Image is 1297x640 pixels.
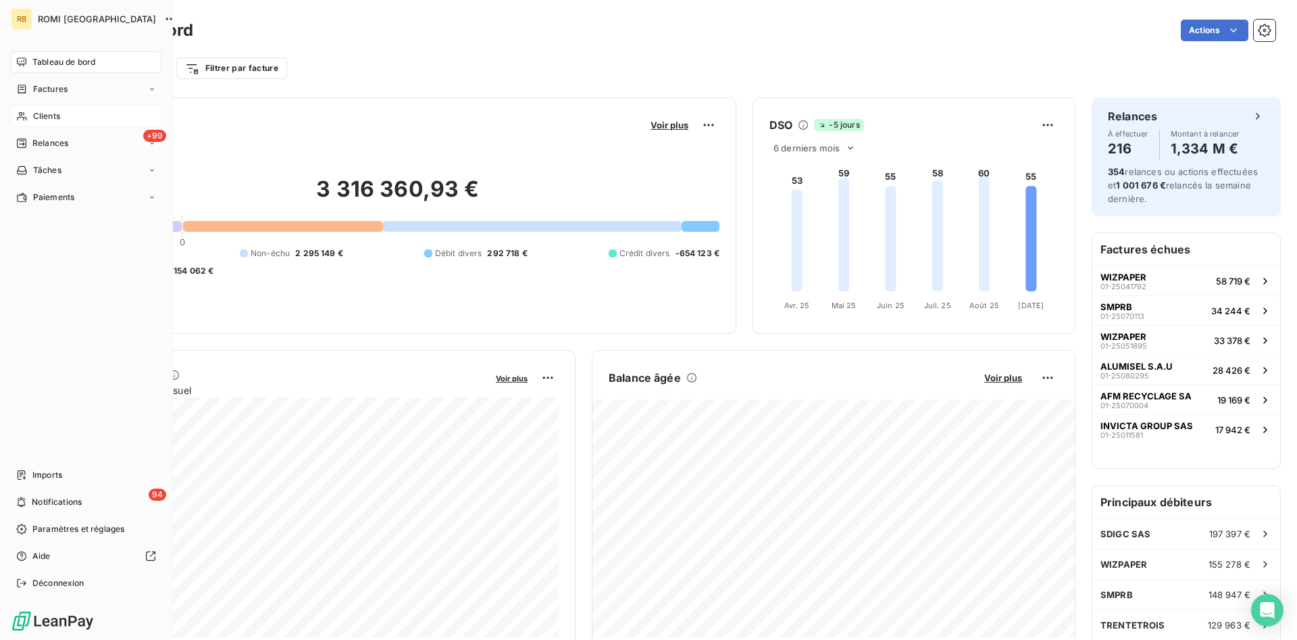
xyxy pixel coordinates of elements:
[1100,272,1146,282] span: WIZPAPER
[1100,331,1146,342] span: WIZPAPER
[11,610,95,632] img: Logo LeanPay
[32,137,68,149] span: Relances
[1171,130,1240,138] span: Montant à relancer
[1116,180,1166,191] span: 1 001 676 €
[1171,138,1240,159] h4: 1,334 M €
[176,57,287,79] button: Filtrer par facture
[1108,130,1148,138] span: À effectuer
[251,247,290,260] span: Non-échu
[609,370,681,386] h6: Balance âgée
[487,247,527,260] span: 292 718 €
[1215,424,1250,435] span: 17 942 €
[33,191,74,203] span: Paiements
[143,130,166,142] span: +99
[435,247,482,260] span: Débit divers
[1216,276,1250,287] span: 58 719 €
[1209,589,1250,600] span: 148 947 €
[1209,559,1250,570] span: 155 278 €
[1100,589,1133,600] span: SMPRB
[769,117,792,133] h6: DSO
[38,14,156,24] span: ROMI [GEOGRAPHIC_DATA]
[32,550,51,562] span: Aide
[1100,401,1148,410] span: 01-25070004
[1213,365,1250,376] span: 28 426 €
[1108,108,1157,124] h6: Relances
[33,110,60,122] span: Clients
[773,143,840,153] span: 6 derniers mois
[1092,355,1280,385] button: ALUMISEL S.A.U01-2508029528 426 €
[1108,166,1258,204] span: relances ou actions effectuées et relancés la semaine dernière.
[1100,528,1150,539] span: SDIGC SAS
[1100,431,1143,439] span: 01-25011581
[651,120,688,130] span: Voir plus
[1018,301,1044,310] tspan: [DATE]
[646,119,692,131] button: Voir plus
[76,176,719,216] h2: 3 316 360,93 €
[1092,385,1280,414] button: AFM RECYCLAGE SA01-2507000419 169 €
[32,496,82,508] span: Notifications
[492,372,532,384] button: Voir plus
[969,301,999,310] tspan: Août 25
[832,301,857,310] tspan: Mai 25
[1100,559,1147,570] span: WIZPAPER
[676,247,720,260] span: -654 123 €
[1100,282,1146,291] span: 01-25041792
[180,237,185,247] span: 0
[1100,620,1165,631] span: TRENTETROIS
[1100,301,1132,312] span: SMPRB
[877,301,905,310] tspan: Juin 25
[1251,594,1283,626] div: Open Intercom Messenger
[76,383,486,397] span: Chiffre d'affaires mensuel
[11,8,32,30] div: RB
[496,374,528,383] span: Voir plus
[1108,138,1148,159] h4: 216
[32,469,62,481] span: Imports
[1092,486,1280,518] h6: Principaux débiteurs
[149,489,166,501] span: 94
[170,265,214,277] span: -154 062 €
[32,523,124,535] span: Paramètres et réglages
[1108,166,1125,177] span: 354
[1181,20,1248,41] button: Actions
[1100,312,1144,320] span: 01-25070113
[814,119,863,131] span: -5 jours
[1214,335,1250,346] span: 33 378 €
[1092,233,1280,266] h6: Factures échues
[32,577,84,589] span: Déconnexion
[619,247,670,260] span: Crédit divers
[1100,372,1149,380] span: 01-25080295
[11,545,161,567] a: Aide
[33,164,61,176] span: Tâches
[1100,420,1193,431] span: INVICTA GROUP SAS
[1092,414,1280,444] button: INVICTA GROUP SAS01-2501158117 942 €
[33,83,68,95] span: Factures
[784,301,809,310] tspan: Avr. 25
[924,301,951,310] tspan: Juil. 25
[1092,325,1280,355] button: WIZPAPER01-2505189533 378 €
[1209,528,1250,539] span: 197 397 €
[1208,620,1250,631] span: 129 963 €
[1100,361,1173,372] span: ALUMISEL S.A.U
[1092,266,1280,295] button: WIZPAPER01-2504179258 719 €
[980,372,1026,384] button: Voir plus
[1211,305,1250,316] span: 34 244 €
[1217,395,1250,405] span: 19 169 €
[295,247,343,260] span: 2 295 149 €
[1100,342,1147,350] span: 01-25051895
[984,372,1022,383] span: Voir plus
[1100,391,1192,401] span: AFM RECYCLAGE SA
[32,56,95,68] span: Tableau de bord
[1092,295,1280,325] button: SMPRB01-2507011334 244 €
